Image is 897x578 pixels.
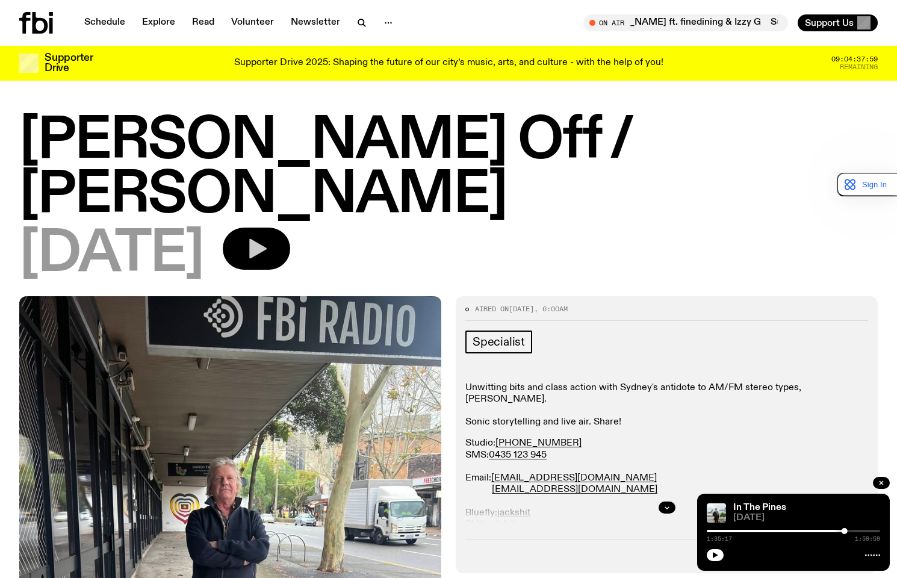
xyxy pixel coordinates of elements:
a: [PHONE_NUMBER] [495,438,582,448]
button: On AirSunset with [PERSON_NAME] ft. finedining & Izzy GSunset with [PERSON_NAME] ft. finedining &... [583,14,788,31]
p: Unwitting bits and class action with Sydney's antidote to AM/FM stereo types, [PERSON_NAME]. Soni... [465,382,868,429]
p: Supporter Drive 2025: Shaping the future of our city’s music, arts, and culture - with the help o... [234,58,663,69]
a: [EMAIL_ADDRESS][DOMAIN_NAME] [492,485,657,494]
span: 09:04:37:59 [831,56,878,63]
button: Support Us [798,14,878,31]
span: [DATE] [509,304,534,314]
span: [DATE] [733,514,880,523]
span: [DATE] [19,228,203,282]
span: Support Us [805,17,854,28]
a: 0435 123 945 [489,450,547,460]
a: Volunteer [224,14,281,31]
span: Specialist [473,335,525,349]
a: In The Pines [733,503,786,512]
span: , 6:00am [534,304,568,314]
a: Explore [135,14,182,31]
a: Newsletter [284,14,347,31]
span: Remaining [840,64,878,70]
h3: Supporter Drive [45,53,93,73]
span: Aired on [475,304,509,314]
span: 1:35:17 [707,536,732,542]
a: Schedule [77,14,132,31]
a: Specialist [465,331,532,353]
h1: [PERSON_NAME] Off / [PERSON_NAME] [19,114,878,223]
span: 1:59:59 [855,536,880,542]
p: Studio: SMS: Email: Bluefly: Shitter: Instagran: Fakebook: Home: [465,438,868,576]
a: Read [185,14,222,31]
a: [EMAIL_ADDRESS][DOMAIN_NAME] [491,473,657,483]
